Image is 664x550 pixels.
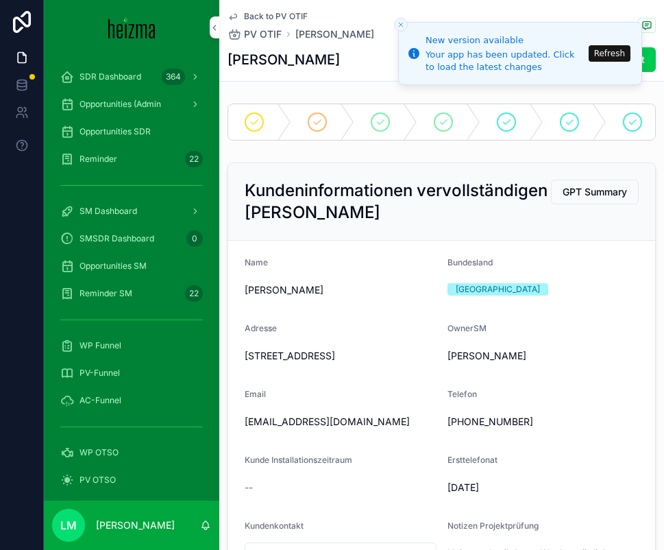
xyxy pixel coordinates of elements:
span: WP Funnel [79,340,121,351]
span: Opportunities SDR [79,126,151,137]
div: [GEOGRAPHIC_DATA] [456,283,540,296]
span: Bundesland [447,257,493,267]
a: WP Funnel [52,333,211,358]
span: GPT Summary [563,185,627,199]
a: PV-Funnel [52,361,211,385]
a: WP OTSO [52,440,211,465]
a: Reminder22 [52,147,211,171]
a: SMSDR Dashboard0 [52,226,211,251]
div: 0 [186,230,203,247]
a: Opportunities (Admin [52,92,211,117]
span: [PERSON_NAME] [447,349,639,363]
span: PV OTSO [79,475,116,486]
span: Telefon [447,389,477,399]
span: Email [245,389,266,399]
span: PV OTIF [244,27,282,41]
div: Your app has been updated. Click to load the latest changes [426,49,585,73]
a: Back to PV OTIF [228,11,308,22]
div: New version available [426,34,585,47]
span: Adresse [245,323,277,333]
p: [PERSON_NAME] [96,518,175,532]
span: Kunde Installationszeitraum [245,455,352,465]
h1: [PERSON_NAME] [228,50,340,69]
span: Notizen Projektprüfung [447,521,539,531]
span: [STREET_ADDRESS] [245,349,436,363]
span: [DATE] [447,481,639,494]
span: Ersttelefonat [447,455,497,465]
a: PV OTIF [228,27,282,41]
span: Kundenkontakt [245,521,304,531]
span: SM Dashboard [79,206,137,217]
div: scrollable content [44,55,219,501]
button: GPT Summary [551,180,639,204]
span: [PHONE_NUMBER] [447,415,639,429]
a: AC-Funnel [52,388,211,413]
span: SMSDR Dashboard [79,233,154,244]
span: Opportunities (Admin [79,99,161,110]
span: Back to PV OTIF [244,11,308,22]
span: Opportunities SM [79,261,147,272]
span: -- [245,481,253,494]
span: SDR Dashboard [79,71,141,82]
span: LM [60,517,77,534]
a: PV OTSO [52,468,211,492]
h2: Kundeninformationen vervollständigen [PERSON_NAME] [245,180,551,224]
button: Refresh [589,45,630,62]
span: [EMAIL_ADDRESS][DOMAIN_NAME] [245,415,436,429]
span: Reminder [79,154,117,165]
span: Reminder SM [79,288,132,299]
div: 364 [162,69,185,85]
a: Reminder SM22 [52,281,211,306]
img: App logo [108,16,156,38]
a: Opportunities SDR [52,119,211,144]
span: PV-Funnel [79,368,120,379]
span: OwnerSM [447,323,487,333]
a: Opportunities SM [52,254,211,278]
div: 22 [185,285,203,302]
button: Close toast [394,18,408,32]
a: SM Dashboard [52,199,211,224]
div: 22 [185,151,203,167]
span: [PERSON_NAME] [245,283,436,297]
span: Name [245,257,268,267]
span: AC-Funnel [79,395,121,406]
a: SDR Dashboard364 [52,64,211,89]
a: [PERSON_NAME] [295,27,374,41]
span: WP OTSO [79,447,119,458]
